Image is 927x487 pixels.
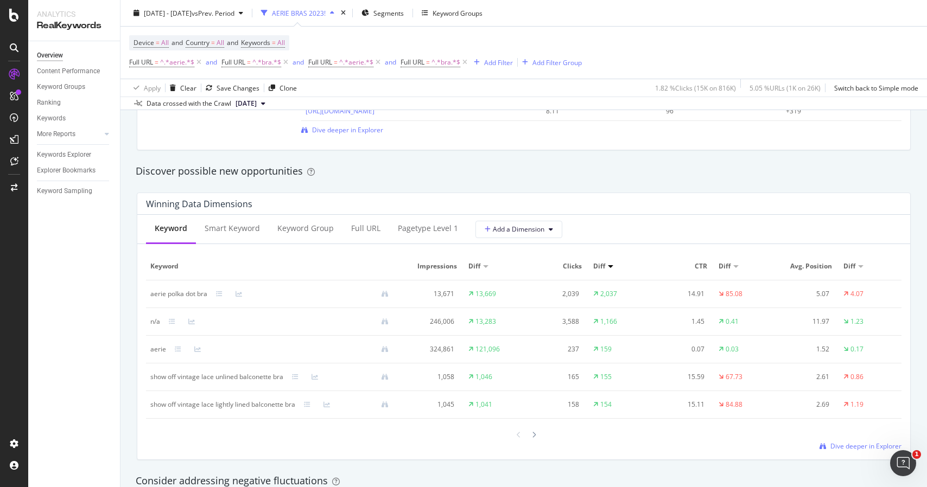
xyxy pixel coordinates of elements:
[401,57,424,67] span: Full URL
[37,81,112,93] a: Keyword Groups
[475,344,500,354] div: 121,096
[406,344,454,354] div: 324,861
[293,57,304,67] button: and
[750,83,821,92] div: 5.05 % URLs ( 1K on 26K )
[531,317,579,326] div: 3,588
[301,125,383,134] a: Dive deeper in Explorer
[406,261,457,271] span: Impressions
[257,4,339,22] button: AERIE BRAS 2023!
[531,344,579,354] div: 237
[719,261,731,271] span: Diff
[37,129,75,140] div: More Reports
[150,400,295,409] div: show off vintage lace lightly lined balconette bra
[206,57,217,67] button: and
[155,223,187,234] div: Keyword
[160,55,194,70] span: ^.*aerie.*$
[475,400,492,409] div: 1,041
[781,317,829,326] div: 11.97
[211,38,215,47] span: =
[830,79,918,97] button: Switch back to Simple mode
[468,261,480,271] span: Diff
[398,223,458,234] div: pagetype Level 1
[850,317,863,326] div: 1.23
[475,317,496,326] div: 13,283
[172,38,183,47] span: and
[241,38,270,47] span: Keywords
[600,372,612,382] div: 155
[834,83,918,92] div: Switch back to Simple mode
[786,106,886,116] div: +319
[144,8,192,17] span: [DATE] - [DATE]
[147,99,231,108] div: Data crossed with the Crawl
[312,125,383,134] span: Dive deeper in Explorer
[600,400,612,409] div: 154
[247,57,251,67] span: =
[830,441,901,451] span: Dive deeper in Explorer
[37,20,111,32] div: RealKeywords
[351,223,380,234] div: Full URL
[518,56,582,69] button: Add Filter Group
[475,372,492,382] div: 1,046
[417,4,487,22] button: Keyword Groups
[37,165,112,176] a: Explorer Bookmarks
[385,57,396,67] button: and
[37,185,112,197] a: Keyword Sampling
[150,344,166,354] div: aerie
[843,261,855,271] span: Diff
[129,79,161,97] button: Apply
[475,221,562,238] button: Add a Dimension
[134,38,154,47] span: Device
[357,4,408,22] button: Segments
[37,149,112,161] a: Keywords Explorer
[406,317,454,326] div: 246,006
[192,8,234,17] span: vs Prev. Period
[426,57,430,67] span: =
[726,344,739,354] div: 0.03
[280,83,297,92] div: Clone
[781,400,829,409] div: 2.69
[656,261,707,271] span: CTR
[37,9,111,20] div: Analytics
[150,372,283,382] div: show off vintage lace unlined balconette bra
[217,83,259,92] div: Save Changes
[37,97,61,108] div: Ranking
[277,223,334,234] div: Keyword Group
[37,81,85,93] div: Keyword Groups
[532,57,582,67] div: Add Filter Group
[150,289,207,299] div: aerie polka dot bra
[37,113,112,124] a: Keywords
[406,289,454,299] div: 13,671
[339,8,348,18] div: times
[205,223,260,234] div: Smart Keyword
[339,55,373,70] span: ^.*aerie.*$
[150,317,160,326] div: n/a
[781,261,832,271] span: Avg. Position
[334,57,338,67] span: =
[272,8,326,17] div: AERIE BRAS 2023!
[655,83,736,92] div: 1.82 % Clicks ( 15K on 816K )
[272,38,276,47] span: =
[227,38,238,47] span: and
[37,50,112,61] a: Overview
[166,79,196,97] button: Clear
[726,317,739,326] div: 0.41
[600,317,617,326] div: 1,166
[37,185,92,197] div: Keyword Sampling
[781,344,829,354] div: 1.52
[136,164,912,178] div: Discover possible new opportunities
[129,57,153,67] span: Full URL
[231,97,270,110] button: [DATE]
[600,344,612,354] div: 159
[37,165,96,176] div: Explorer Bookmarks
[37,97,112,108] a: Ranking
[236,99,257,108] span: 2025 Sep. 26th
[37,129,101,140] a: More Reports
[656,289,704,299] div: 14.91
[186,38,209,47] span: Country
[781,289,829,299] div: 5.07
[201,79,259,97] button: Save Changes
[593,261,605,271] span: Diff
[726,289,742,299] div: 85.08
[150,261,395,271] span: Keyword
[656,400,704,409] div: 15.11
